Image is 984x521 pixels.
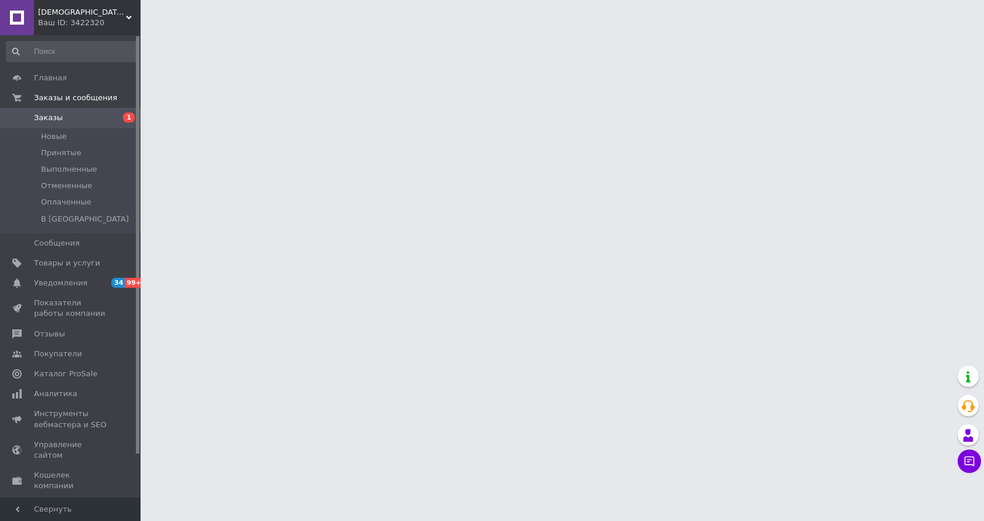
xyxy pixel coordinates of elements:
[34,349,82,359] span: Покупатели
[34,258,100,268] span: Товары и услуги
[41,197,91,207] span: Оплаченные
[125,278,144,288] span: 99+
[34,408,108,430] span: Инструменты вебмастера и SEO
[41,214,129,224] span: В [GEOGRAPHIC_DATA]
[38,7,126,18] span: Muslim Shop интернет магазин восточных товаров в Украине
[41,131,67,142] span: Новые
[34,113,63,123] span: Заказы
[34,298,108,319] span: Показатели работы компании
[34,389,77,399] span: Аналитика
[123,113,135,122] span: 1
[41,164,97,175] span: Выполненные
[6,41,138,62] input: Поиск
[34,470,108,491] span: Кошелек компании
[34,93,117,103] span: Заказы и сообщения
[34,369,97,379] span: Каталог ProSale
[111,278,125,288] span: 34
[34,278,87,288] span: Уведомления
[41,181,92,191] span: Отмененные
[38,18,141,28] div: Ваш ID: 3422320
[41,148,81,158] span: Принятые
[34,440,108,461] span: Управление сайтом
[34,238,80,248] span: Сообщения
[34,73,67,83] span: Главная
[958,450,981,473] button: Чат с покупателем
[34,329,65,339] span: Отзывы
